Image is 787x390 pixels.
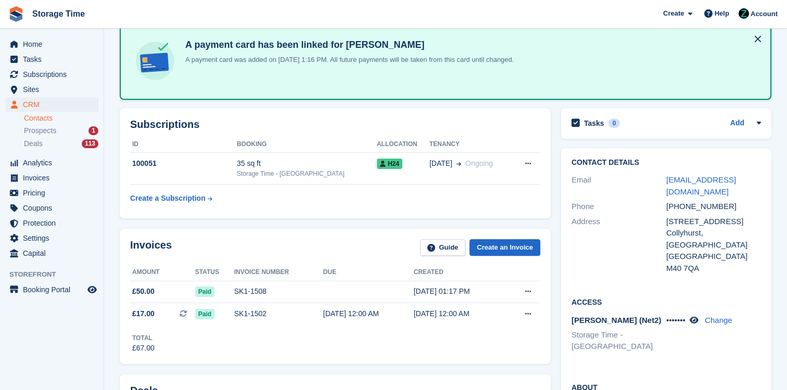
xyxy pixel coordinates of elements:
a: menu [5,282,98,297]
div: [GEOGRAPHIC_DATA] [666,251,761,263]
div: Total [132,333,155,343]
div: [DATE] 12:00 AM [414,308,505,319]
span: [PERSON_NAME] (Net2) [572,316,662,324]
a: menu [5,52,98,67]
th: Amount [130,264,195,281]
a: Add [730,118,744,129]
th: Created [414,264,505,281]
h2: Invoices [130,239,172,256]
span: Capital [23,246,85,261]
a: Guide [420,239,466,256]
a: menu [5,246,98,261]
img: Zain Sarwar [739,8,749,19]
img: stora-icon-8386f47178a22dfd0bd8f6a31ec36ba5ce8667c1dd55bd0f319d3a0aa187defe.svg [8,6,24,22]
p: A payment card was added on [DATE] 1:16 PM. All future payments will be taken from this card unti... [181,55,514,65]
div: 1 [88,126,98,135]
h2: Contact Details [572,159,761,167]
a: menu [5,67,98,82]
a: menu [5,82,98,97]
span: £17.00 [132,308,155,319]
span: Invoices [23,171,85,185]
span: Subscriptions [23,67,85,82]
div: Address [572,216,666,275]
span: £50.00 [132,286,155,297]
div: 35 sq ft [237,158,377,169]
th: Booking [237,136,377,153]
div: SK1-1502 [234,308,323,319]
div: 100051 [130,158,237,169]
span: [DATE] [429,158,452,169]
span: Help [715,8,729,19]
div: Create a Subscription [130,193,206,204]
span: Settings [23,231,85,245]
a: Contacts [24,113,98,123]
th: ID [130,136,237,153]
div: 0 [608,119,620,128]
span: Paid [195,309,214,319]
span: Account [751,9,778,19]
th: Status [195,264,234,281]
th: Due [323,264,414,281]
th: Allocation [377,136,429,153]
span: Ongoing [465,159,493,167]
span: Create [663,8,684,19]
span: Protection [23,216,85,230]
a: [EMAIL_ADDRESS][DOMAIN_NAME] [666,175,736,196]
span: Tasks [23,52,85,67]
a: menu [5,155,98,170]
span: Storefront [9,269,104,280]
span: CRM [23,97,85,112]
div: Collyhurst, [GEOGRAPHIC_DATA] [666,227,761,251]
h2: Access [572,296,761,307]
a: menu [5,186,98,200]
span: Booking Portal [23,282,85,297]
div: 113 [82,139,98,148]
div: [STREET_ADDRESS] [666,216,761,228]
div: [DATE] 12:00 AM [323,308,414,319]
span: Coupons [23,201,85,215]
li: Storage Time - [GEOGRAPHIC_DATA] [572,329,666,353]
a: Storage Time [28,5,89,22]
a: menu [5,216,98,230]
div: [PHONE_NUMBER] [666,201,761,213]
img: card-linked-ebf98d0992dc2aeb22e95c0e3c79077019eb2392cfd83c6a337811c24bc77127.svg [133,39,177,83]
div: M40 7QA [666,263,761,275]
span: Pricing [23,186,85,200]
span: Paid [195,287,214,297]
a: Deals 113 [24,138,98,149]
span: Prospects [24,126,56,136]
span: Deals [24,139,43,149]
span: H24 [377,159,402,169]
a: Create an Invoice [469,239,540,256]
div: SK1-1508 [234,286,323,297]
h2: Subscriptions [130,119,540,131]
span: Analytics [23,155,85,170]
h2: Tasks [584,119,604,128]
a: Create a Subscription [130,189,212,208]
div: Email [572,174,666,198]
th: Tenancy [429,136,512,153]
span: ••••••• [666,316,686,324]
th: Invoice number [234,264,323,281]
div: Storage Time - [GEOGRAPHIC_DATA] [237,169,377,178]
a: Prospects 1 [24,125,98,136]
span: Home [23,37,85,51]
a: menu [5,201,98,215]
h4: A payment card has been linked for [PERSON_NAME] [181,39,514,51]
a: Change [705,316,732,324]
div: £67.00 [132,343,155,354]
a: menu [5,37,98,51]
a: menu [5,171,98,185]
div: [DATE] 01:17 PM [414,286,505,297]
span: Sites [23,82,85,97]
a: Preview store [86,283,98,296]
a: menu [5,97,98,112]
a: menu [5,231,98,245]
div: Phone [572,201,666,213]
